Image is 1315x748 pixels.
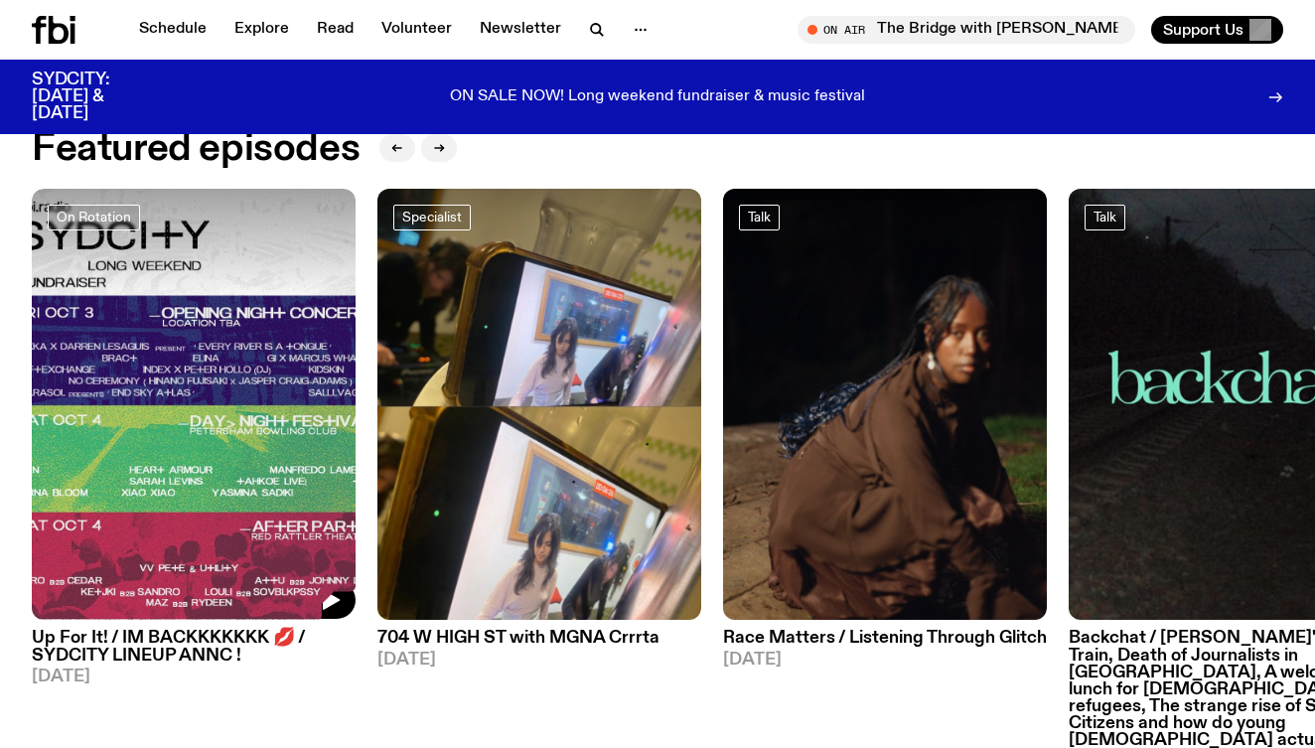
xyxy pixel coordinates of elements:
[1085,205,1125,230] a: Talk
[393,205,471,230] a: Specialist
[402,210,462,224] span: Specialist
[723,620,1047,668] a: Race Matters / Listening Through Glitch[DATE]
[1151,16,1283,44] button: Support Us
[739,205,780,230] a: Talk
[450,88,865,106] p: ON SALE NOW! Long weekend fundraiser & music festival
[32,131,360,167] h2: Featured episodes
[222,16,301,44] a: Explore
[305,16,365,44] a: Read
[369,16,464,44] a: Volunteer
[32,669,356,685] span: [DATE]
[377,652,701,669] span: [DATE]
[377,630,701,647] h3: 704 W HIGH ST with MGNA Crrrta
[468,16,573,44] a: Newsletter
[723,652,1047,669] span: [DATE]
[1094,210,1116,224] span: Talk
[57,210,131,224] span: On Rotation
[32,72,159,122] h3: SYDCITY: [DATE] & [DATE]
[127,16,219,44] a: Schedule
[723,630,1047,647] h3: Race Matters / Listening Through Glitch
[1163,21,1243,39] span: Support Us
[798,16,1135,44] button: On AirThe Bridge with [PERSON_NAME] ପ꒰ ˶• ༝ •˶꒱ଓ Interview w/[PERSON_NAME]
[723,189,1047,621] img: Fetle crouches in a park at night. They are wearing a long brown garment and looking solemnly int...
[377,620,701,668] a: 704 W HIGH ST with MGNA Crrrta[DATE]
[377,189,701,621] img: Artist MGNA Crrrta
[748,210,771,224] span: Talk
[48,205,140,230] a: On Rotation
[32,620,356,684] a: Up For It! / IM BACKKKKKKK 💋 / SYDCITY LINEUP ANNC ![DATE]
[32,630,356,664] h3: Up For It! / IM BACKKKKKKK 💋 / SYDCITY LINEUP ANNC !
